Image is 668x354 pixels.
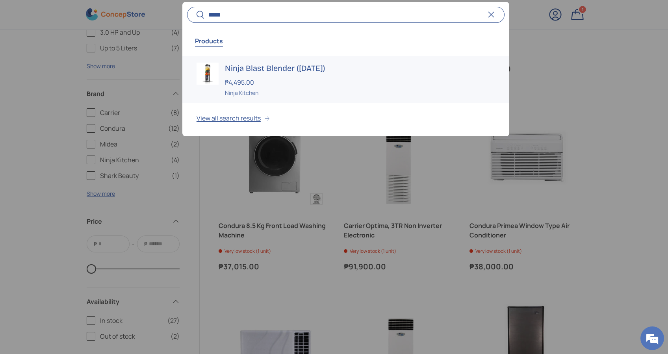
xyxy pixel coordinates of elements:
[4,215,150,243] textarea: Type your message and hit 'Enter'
[225,63,495,74] h3: Ninja Blast Blender ([DATE])
[41,44,132,54] div: Chat with us now
[195,32,223,50] button: Products
[182,56,509,103] a: Ninja Blast Blender ([DATE]) ₱4,495.00 Ninja Kitchen
[182,103,509,136] button: View all search results
[225,89,495,97] div: Ninja Kitchen
[46,99,109,179] span: We're online!
[225,78,256,87] strong: ₱4,495.00
[129,4,148,23] div: Minimize live chat window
